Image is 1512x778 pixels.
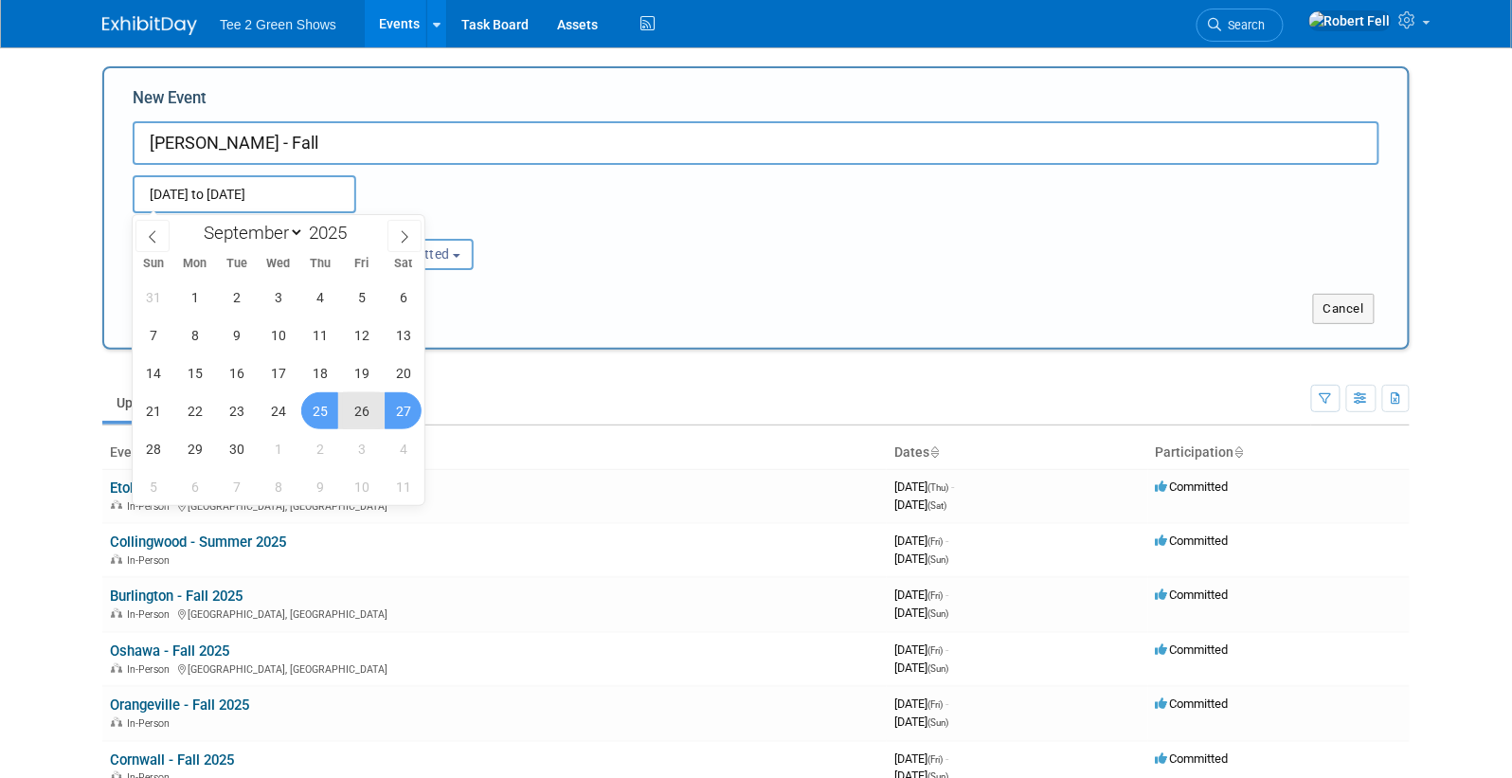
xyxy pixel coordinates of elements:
[385,392,422,429] span: September 27, 2025
[894,751,948,766] span: [DATE]
[110,588,243,605] a: Burlington - Fall 2025
[894,534,948,548] span: [DATE]
[133,213,316,238] div: Attendance / Format:
[111,663,122,673] img: In-Person Event
[135,354,171,391] span: September 14, 2025
[111,608,122,618] img: In-Person Event
[887,437,1148,469] th: Dates
[135,279,171,316] span: August 31, 2025
[927,554,948,565] span: (Sun)
[1222,18,1266,32] span: Search
[176,430,213,467] span: September 29, 2025
[341,258,383,270] span: Fri
[894,660,948,675] span: [DATE]
[135,392,171,429] span: September 21, 2025
[102,16,197,35] img: ExhibitDay
[301,430,338,467] span: October 2, 2025
[951,479,954,494] span: -
[894,715,948,729] span: [DATE]
[218,392,255,429] span: September 23, 2025
[260,468,297,505] span: October 8, 2025
[301,392,338,429] span: September 25, 2025
[110,697,249,714] a: Orangeville - Fall 2025
[260,392,297,429] span: September 24, 2025
[218,279,255,316] span: September 2, 2025
[133,87,207,117] label: New Event
[111,554,122,564] img: In-Person Event
[1308,10,1392,31] img: Robert Fell
[929,444,939,460] a: Sort by Start Date
[127,663,175,676] span: In-Person
[260,317,297,353] span: September 10, 2025
[1156,697,1229,711] span: Committed
[301,317,338,353] span: September 11, 2025
[260,430,297,467] span: October 1, 2025
[894,642,948,657] span: [DATE]
[110,751,234,769] a: Cornwall - Fall 2025
[343,430,380,467] span: October 3, 2025
[343,279,380,316] span: September 5, 2025
[111,500,122,510] img: In-Person Event
[110,534,286,551] a: Collingwood - Summer 2025
[176,279,213,316] span: September 1, 2025
[1156,751,1229,766] span: Committed
[174,258,216,270] span: Mon
[218,430,255,467] span: September 30, 2025
[927,645,943,656] span: (Fri)
[1234,444,1244,460] a: Sort by Participation Type
[894,697,948,711] span: [DATE]
[301,354,338,391] span: September 18, 2025
[1156,642,1229,657] span: Committed
[133,258,174,270] span: Sun
[260,354,297,391] span: September 17, 2025
[176,392,213,429] span: September 22, 2025
[894,606,948,620] span: [DATE]
[218,468,255,505] span: October 7, 2025
[343,317,380,353] span: September 12, 2025
[176,468,213,505] span: October 6, 2025
[301,468,338,505] span: October 9, 2025
[927,590,943,601] span: (Fri)
[218,317,255,353] span: September 9, 2025
[110,642,229,660] a: Oshawa - Fall 2025
[133,121,1379,165] input: Name of Trade Show / Conference
[1156,588,1229,602] span: Committed
[1156,479,1229,494] span: Committed
[135,430,171,467] span: September 28, 2025
[927,699,943,710] span: (Fri)
[385,279,422,316] span: September 6, 2025
[894,498,946,512] span: [DATE]
[110,479,271,497] a: Etobicoke - Summer 2025
[1197,9,1284,42] a: Search
[301,279,338,316] span: September 4, 2025
[127,554,175,567] span: In-Person
[343,392,380,429] span: September 26, 2025
[127,608,175,621] span: In-Person
[111,717,122,727] img: In-Person Event
[135,468,171,505] span: October 5, 2025
[383,258,424,270] span: Sat
[927,536,943,547] span: (Fri)
[894,552,948,566] span: [DATE]
[894,479,954,494] span: [DATE]
[927,500,946,511] span: (Sat)
[385,317,422,353] span: September 13, 2025
[304,222,361,244] input: Year
[945,751,948,766] span: -
[927,482,948,493] span: (Thu)
[110,660,879,676] div: [GEOGRAPHIC_DATA], [GEOGRAPHIC_DATA]
[1313,294,1375,324] button: Cancel
[176,317,213,353] span: September 8, 2025
[345,213,529,238] div: Participation:
[260,279,297,316] span: September 3, 2025
[220,17,336,32] span: Tee 2 Green Shows
[343,354,380,391] span: September 19, 2025
[1148,437,1410,469] th: Participation
[133,175,356,213] input: Start Date - End Date
[110,498,879,513] div: [GEOGRAPHIC_DATA], [GEOGRAPHIC_DATA]
[102,385,208,421] a: Upcoming8
[927,663,948,674] span: (Sun)
[127,717,175,730] span: In-Person
[927,608,948,619] span: (Sun)
[945,588,948,602] span: -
